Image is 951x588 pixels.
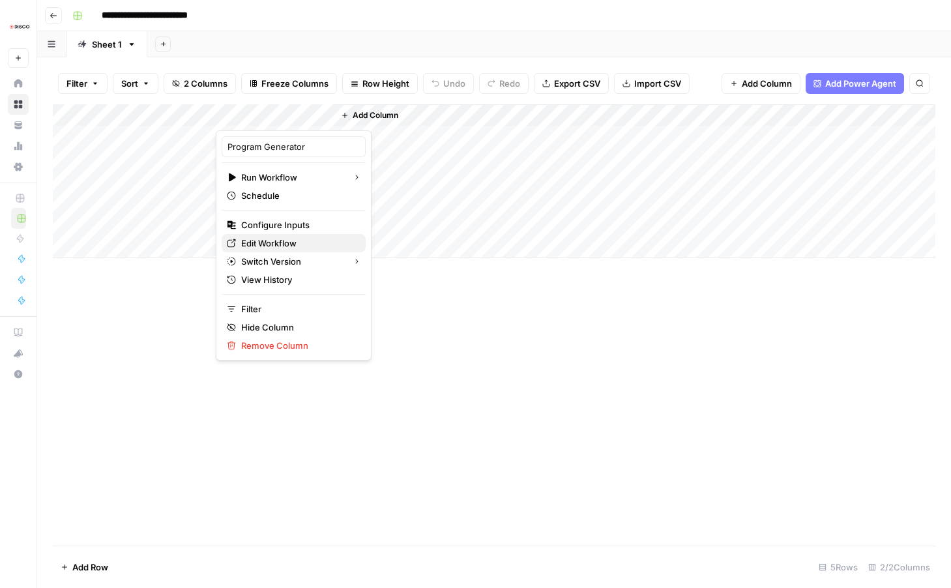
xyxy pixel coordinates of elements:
button: Add Column [336,107,403,124]
a: AirOps Academy [8,322,29,343]
div: What's new? [8,344,28,363]
div: 2/2 Columns [863,557,935,578]
button: 2 Columns [164,73,236,94]
span: Sort [121,77,138,90]
span: Run Workflow [241,171,342,184]
span: Add Power Agent [825,77,896,90]
span: Filter [66,77,87,90]
button: Undo [423,73,474,94]
span: Configure Inputs [241,218,355,231]
span: 2 Columns [184,77,227,90]
span: Edit Workflow [241,237,355,250]
span: Import CSV [634,77,681,90]
div: 5 Rows [813,557,863,578]
span: Add Column [353,110,398,121]
span: Export CSV [554,77,600,90]
span: Schedule [241,189,355,202]
a: Browse [8,94,29,115]
span: View History [241,273,355,286]
a: Your Data [8,115,29,136]
button: Sort [113,73,158,94]
button: Add Row [53,557,116,578]
a: Usage [8,136,29,156]
button: Export CSV [534,73,609,94]
span: Filter [241,302,355,316]
img: Disco Logo [8,15,31,38]
button: Freeze Columns [241,73,337,94]
button: Add Power Agent [806,73,904,94]
span: Switch Version [241,255,342,268]
button: What's new? [8,343,29,364]
a: Home [8,73,29,94]
button: Import CSV [614,73,690,94]
button: Row Height [342,73,418,94]
span: Hide Column [241,321,355,334]
span: Add Column [742,77,792,90]
button: Workspace: Disco [8,10,29,43]
button: Help + Support [8,364,29,385]
span: Undo [443,77,465,90]
a: Sheet 1 [66,31,147,57]
div: Sheet 1 [92,38,122,51]
a: Settings [8,156,29,177]
button: Filter [58,73,108,94]
span: Add Row [72,561,108,574]
button: Redo [479,73,529,94]
span: Redo [499,77,520,90]
button: Add Column [722,73,800,94]
span: Remove Column [241,339,355,352]
span: Freeze Columns [261,77,329,90]
span: Row Height [362,77,409,90]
